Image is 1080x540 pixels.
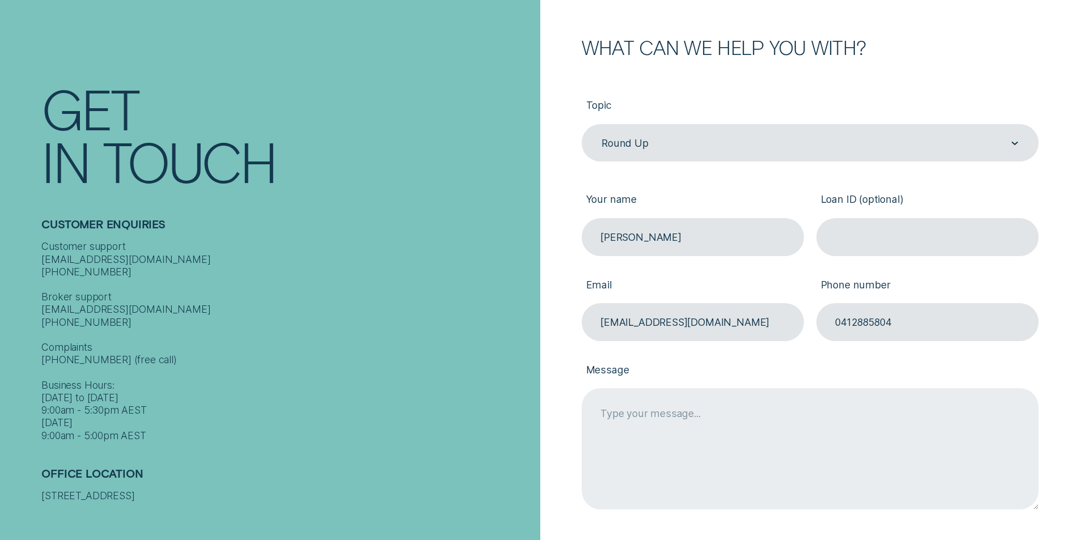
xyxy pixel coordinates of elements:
[41,82,138,134] div: Get
[582,38,1039,57] h2: What can we help you with?
[41,82,533,187] h1: Get In Touch
[41,467,533,490] h2: Office Location
[816,269,1039,303] label: Phone number
[41,240,533,442] div: Customer support [EMAIL_ADDRESS][DOMAIN_NAME] [PHONE_NUMBER] Broker support [EMAIL_ADDRESS][DOMAI...
[41,490,533,502] div: [STREET_ADDRESS]
[41,218,533,240] h2: Customer Enquiries
[602,137,649,150] div: Round Up
[41,134,89,187] div: In
[582,354,1039,388] label: Message
[103,134,276,187] div: Touch
[582,184,804,218] label: Your name
[582,269,804,303] label: Email
[582,89,1039,124] label: Topic
[816,184,1039,218] label: Loan ID (optional)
